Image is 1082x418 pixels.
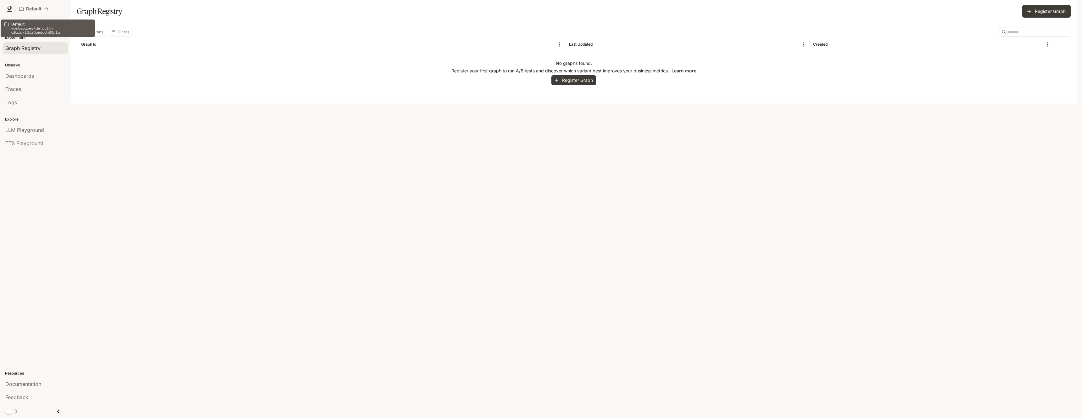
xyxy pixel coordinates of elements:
[451,68,696,74] p: Register your first graph to run A/B tests and discover which variant best improves your business...
[672,68,696,73] a: Learn more
[828,40,838,49] button: Sort
[11,26,91,34] p: workspaces/default-a9ziaki6iz5aedydn93ria
[97,40,106,49] button: Sort
[799,40,808,49] button: Menu
[11,22,91,26] p: Default
[556,60,592,66] p: No graphs found.
[593,40,603,49] button: Sort
[16,3,51,15] button: All workspaces
[26,6,42,12] p: Default
[81,42,96,47] div: Graph Id
[555,40,564,49] button: Menu
[551,75,596,86] button: Register Graph
[1022,5,1071,18] button: Register Graph
[77,5,122,18] h1: Graph Registry
[1000,27,1069,37] div: Search
[813,42,828,47] div: Created
[109,27,132,37] button: Show filters
[569,42,593,47] div: Last Updated
[1043,40,1052,49] button: Menu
